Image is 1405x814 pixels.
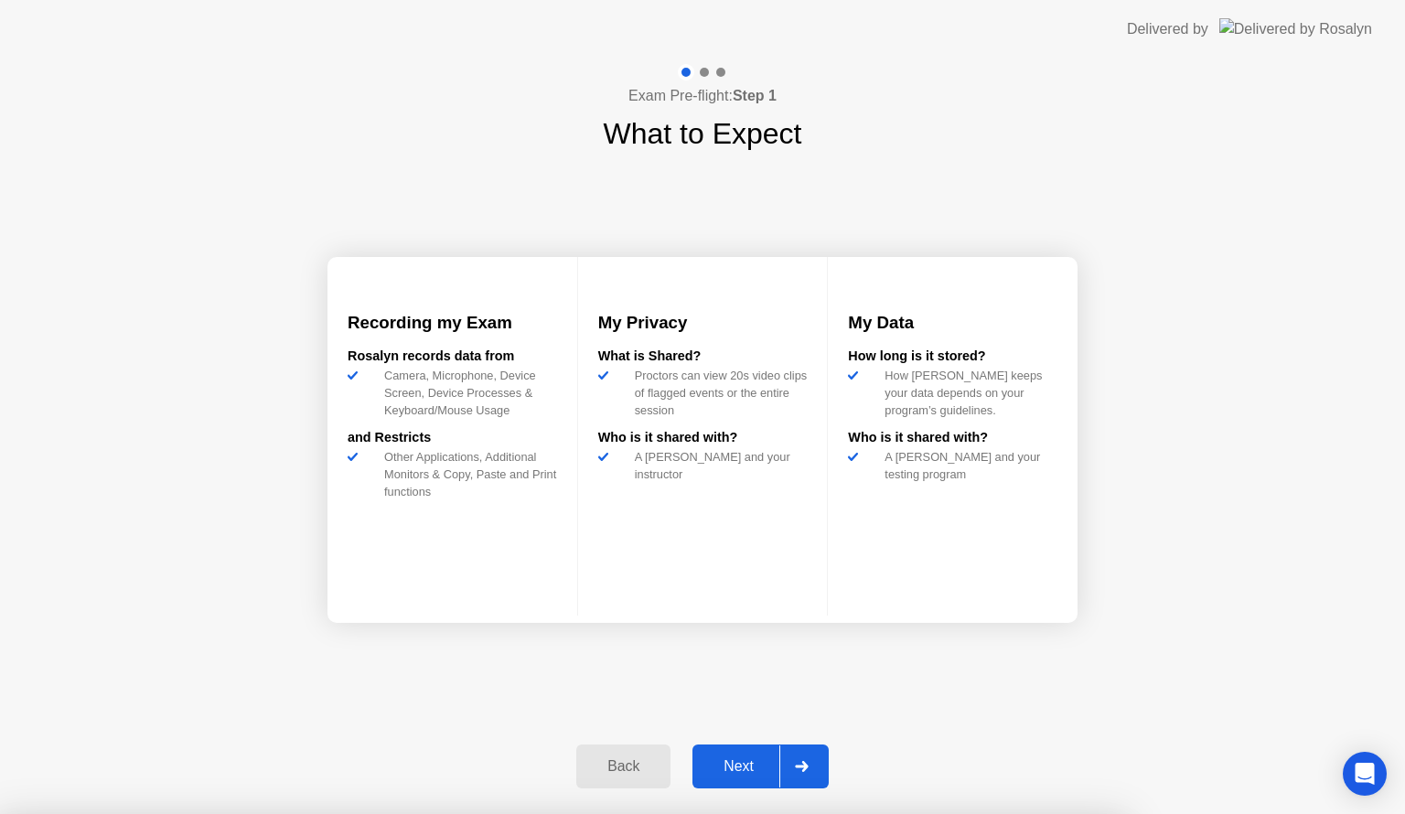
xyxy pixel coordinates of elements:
div: Next [698,758,779,775]
div: A [PERSON_NAME] and your testing program [877,448,1057,483]
img: Delivered by Rosalyn [1219,18,1372,39]
h4: Exam Pre-flight: [628,85,777,107]
b: Step 1 [733,88,777,103]
div: and Restricts [348,428,557,448]
div: How [PERSON_NAME] keeps your data depends on your program’s guidelines. [877,367,1057,420]
div: Proctors can view 20s video clips of flagged events or the entire session [627,367,808,420]
div: A [PERSON_NAME] and your instructor [627,448,808,483]
div: Delivered by [1127,18,1208,40]
h3: My Privacy [598,310,808,336]
div: Open Intercom Messenger [1343,752,1387,796]
div: Other Applications, Additional Monitors & Copy, Paste and Print functions [377,448,557,501]
div: Who is it shared with? [848,428,1057,448]
div: What is Shared? [598,347,808,367]
div: Camera, Microphone, Device Screen, Device Processes & Keyboard/Mouse Usage [377,367,557,420]
div: Who is it shared with? [598,428,808,448]
h3: Recording my Exam [348,310,557,336]
div: Back [582,758,665,775]
h1: What to Expect [604,112,802,155]
div: How long is it stored? [848,347,1057,367]
div: Rosalyn records data from [348,347,557,367]
h3: My Data [848,310,1057,336]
